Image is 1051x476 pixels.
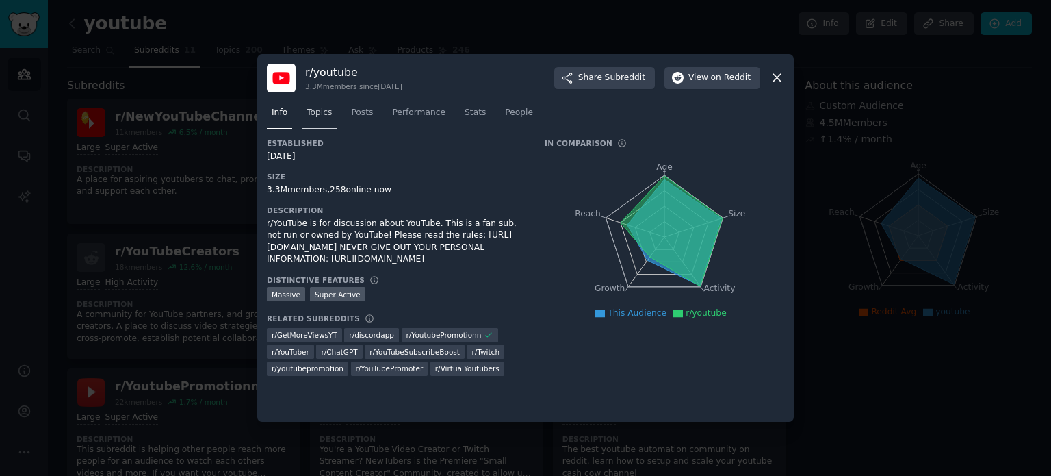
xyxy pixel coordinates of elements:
[305,65,402,79] h3: r/ youtube
[267,205,525,215] h3: Description
[351,107,373,119] span: Posts
[554,67,655,89] button: ShareSubreddit
[471,347,499,357] span: r/ Twitch
[267,314,360,323] h3: Related Subreddits
[310,287,365,301] div: Super Active
[267,138,525,148] h3: Established
[267,218,525,266] div: r/YouTube is for discussion about YouTube. This is a fan sub, not run or owned by YouTube! Please...
[575,208,601,218] tspan: Reach
[392,107,445,119] span: Performance
[272,107,287,119] span: Info
[728,208,745,218] tspan: Size
[505,107,533,119] span: People
[686,308,727,318] span: r/youtube
[545,138,612,148] h3: In Comparison
[267,184,525,197] div: 3.3M members, 258 online now
[349,330,394,340] span: r/ discordapp
[664,67,760,89] button: Viewon Reddit
[500,102,538,130] a: People
[272,330,337,340] span: r/ GetMoreViewsYT
[605,72,645,84] span: Subreddit
[435,364,499,373] span: r/ VirtualYoutubers
[346,102,378,130] a: Posts
[356,364,424,373] span: r/ YouTubePromoter
[267,102,292,130] a: Info
[595,284,625,293] tspan: Growth
[302,102,337,130] a: Topics
[704,284,736,293] tspan: Activity
[688,72,751,84] span: View
[272,347,309,357] span: r/ YouTuber
[307,107,332,119] span: Topics
[267,287,305,301] div: Massive
[578,72,645,84] span: Share
[608,308,666,318] span: This Audience
[406,330,482,340] span: r/ YoutubePromotionn
[267,151,525,163] div: [DATE]
[267,172,525,181] h3: Size
[267,64,296,92] img: youtube
[656,162,673,172] tspan: Age
[465,107,486,119] span: Stats
[387,102,450,130] a: Performance
[711,72,751,84] span: on Reddit
[369,347,460,357] span: r/ YouTubeSubscribeBoost
[305,82,402,91] div: 3.3M members since [DATE]
[267,275,365,285] h3: Distinctive Features
[321,347,357,357] span: r/ ChatGPT
[460,102,491,130] a: Stats
[272,364,343,373] span: r/ youtubepromotion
